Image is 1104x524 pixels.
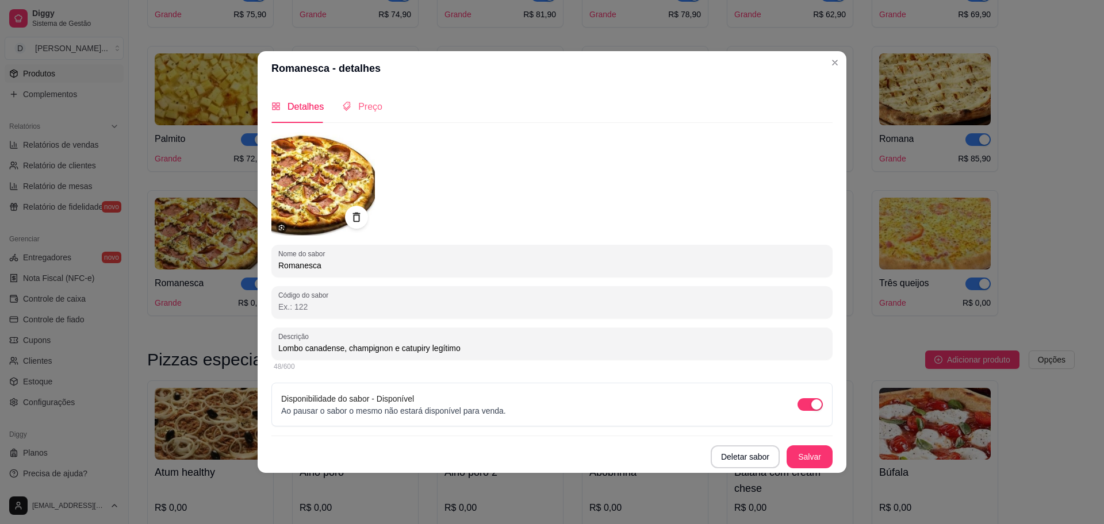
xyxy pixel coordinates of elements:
[826,53,844,72] button: Close
[787,445,833,468] button: Salvar
[278,249,329,259] label: Nome do sabor
[711,445,780,468] button: Deletar sabor
[278,301,826,313] input: Código do sabor
[342,102,351,111] span: tags
[281,394,414,403] label: Disponibilidade do sabor - Disponível
[271,132,375,236] img: Romanesca
[278,290,332,300] label: Código do sabor
[258,51,846,86] header: Romanesca - detalhes
[358,102,382,111] span: Preço
[278,260,826,271] input: Nome do sabor
[278,332,313,341] label: Descrição
[281,405,506,417] p: Ao pausar o sabor o mesmo não estará disponível para venda.
[278,342,826,354] input: Descrição
[271,102,281,111] span: appstore
[274,362,830,371] div: 48/600
[287,102,324,111] span: Detalhes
